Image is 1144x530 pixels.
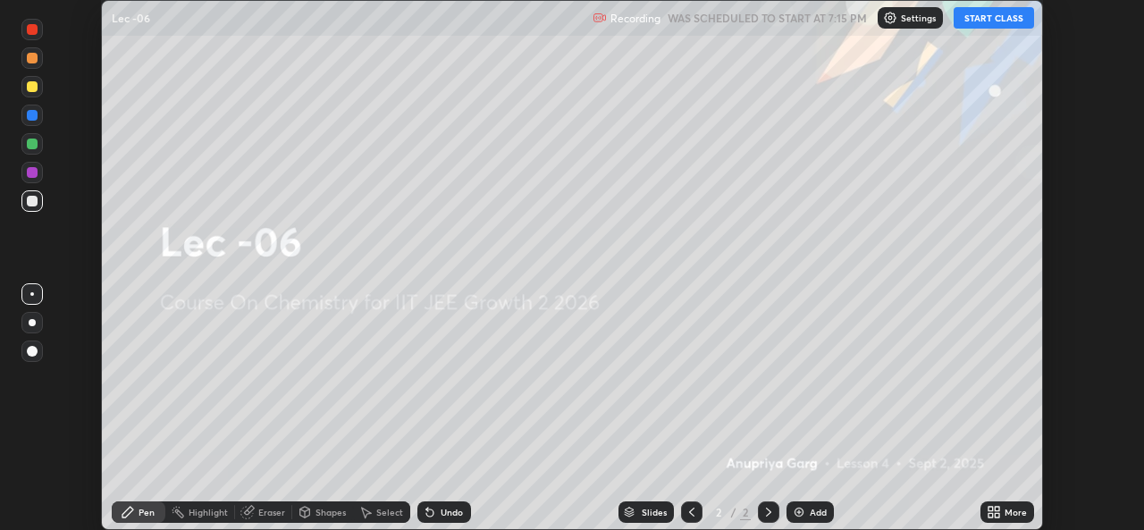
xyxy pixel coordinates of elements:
h5: WAS SCHEDULED TO START AT 7:15 PM [668,10,867,26]
img: recording.375f2c34.svg [593,11,607,25]
p: Settings [901,13,936,22]
div: More [1005,508,1027,517]
div: Highlight [189,508,228,517]
div: Slides [642,508,667,517]
div: Select [376,508,403,517]
div: Undo [441,508,463,517]
div: Pen [139,508,155,517]
p: Recording [610,12,660,25]
button: START CLASS [954,7,1034,29]
div: Shapes [315,508,346,517]
div: 2 [740,504,751,520]
img: add-slide-button [792,505,806,519]
div: / [731,507,736,517]
p: Lec -06 [112,11,150,25]
img: class-settings-icons [883,11,897,25]
div: 2 [710,507,728,517]
div: Add [810,508,827,517]
div: Eraser [258,508,285,517]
